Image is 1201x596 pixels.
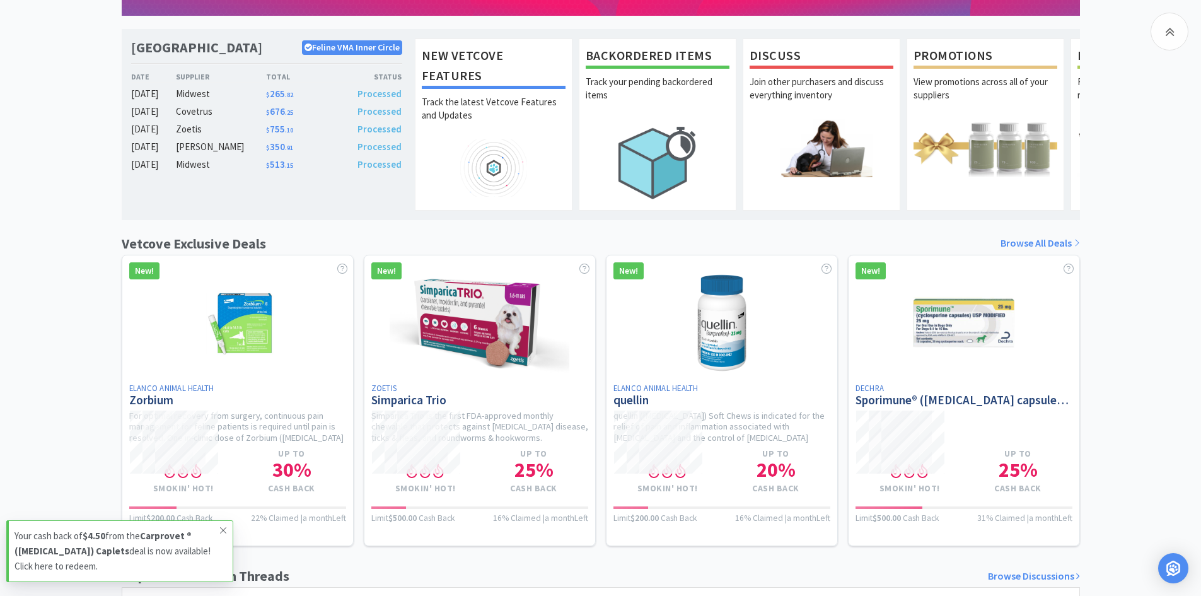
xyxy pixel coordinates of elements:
[266,144,270,152] span: $
[357,123,402,135] span: Processed
[722,483,830,494] h4: Cash Back
[122,233,266,255] h1: Vetcove Exclusive Deals
[131,104,177,119] div: [DATE]
[285,126,293,134] span: . 10
[131,71,177,83] div: Date
[302,40,402,54] p: Feline VMA Inner Circle
[238,448,346,459] h4: Up to
[964,460,1072,480] h1: 25 %
[914,45,1057,69] h1: Promotions
[964,483,1072,494] h4: Cash Back
[266,123,293,135] span: 755
[606,255,838,546] a: New!Elanco Animal Healthquellinquellin ([MEDICAL_DATA]) Soft Chews is indicated for the relief of...
[131,157,402,172] a: [DATE]Midwest$513.15Processed
[176,71,266,83] div: Supplier
[176,157,266,172] div: Midwest
[586,119,729,206] img: hero_backorders.png
[131,122,177,137] div: [DATE]
[422,95,566,139] p: Track the latest Vetcove Features and Updates
[357,105,402,117] span: Processed
[722,460,830,480] h1: 20 %
[964,448,1072,459] h4: Up to
[914,119,1057,177] img: hero_promotions.png
[586,75,729,119] p: Track your pending backordered items
[480,460,588,480] h1: 25 %
[131,104,402,119] a: [DATE]Covetrus$676.25Processed
[266,141,293,153] span: 350
[285,161,293,170] span: . 15
[285,91,293,99] span: . 82
[176,86,266,102] div: Midwest
[266,105,293,117] span: 676
[266,126,270,134] span: $
[176,104,266,119] div: Covetrus
[131,38,262,57] h1: [GEOGRAPHIC_DATA]
[848,255,1080,546] a: New!DechraSporimune® ([MEDICAL_DATA] capsules) USP MODIFIED Smokin' Hot!Up to25%Cash BackLimit$50...
[122,255,354,546] a: New!Elanco Animal HealthZorbiumFor optimal recovery from surgery, continuous pain management for ...
[856,483,964,494] h4: Smokin' Hot!
[1001,235,1080,252] a: Browse All Deals
[266,91,270,99] span: $
[285,108,293,117] span: . 25
[1158,553,1188,583] div: Open Intercom Messenger
[176,139,266,155] div: [PERSON_NAME]
[131,139,177,155] div: [DATE]
[988,568,1080,585] a: Browse Discussions
[750,75,893,119] p: Join other purchasers and discuss everything inventory
[266,108,270,117] span: $
[266,158,293,170] span: 513
[334,71,402,83] div: Status
[83,530,105,542] strong: $4.50
[15,529,220,574] p: Your cash back of from the deal is now available! Click here to redeem.
[613,483,722,494] h4: Smokin' Hot!
[357,88,402,100] span: Processed
[129,483,238,494] h4: Smokin' Hot!
[357,141,402,153] span: Processed
[907,38,1064,210] a: PromotionsView promotions across all of your suppliers
[357,158,402,170] span: Processed
[131,139,402,155] a: [DATE][PERSON_NAME]$350.91Processed
[480,448,588,459] h4: Up to
[750,45,893,69] h1: Discuss
[285,144,293,152] span: . 91
[131,157,177,172] div: [DATE]
[914,75,1057,119] p: View promotions across all of your suppliers
[422,139,566,197] img: hero_feature_roadmap.png
[415,38,572,210] a: New Vetcove FeaturesTrack the latest Vetcove Features and Updates
[131,122,402,137] a: [DATE]Zoetis$755.10Processed
[480,483,588,494] h4: Cash Back
[131,86,402,102] a: [DATE]Midwest$265.82Processed
[586,45,729,69] h1: Backordered Items
[364,255,596,546] a: New!ZoetisSimparica TrioSimparica Trio is the first FDA-approved monthly chewable that protects a...
[750,119,893,177] img: hero_discuss.png
[743,38,900,210] a: DiscussJoin other purchasers and discuss everything inventory
[266,88,293,100] span: 265
[176,122,266,137] div: Zoetis
[579,38,736,210] a: Backordered ItemsTrack your pending backordered items
[131,86,177,102] div: [DATE]
[422,45,566,89] h1: New Vetcove Features
[722,448,830,459] h4: Up to
[266,161,270,170] span: $
[371,483,480,494] h4: Smokin' Hot!
[238,460,346,480] h1: 30 %
[266,71,334,83] div: Total
[238,483,346,494] h4: Cash Back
